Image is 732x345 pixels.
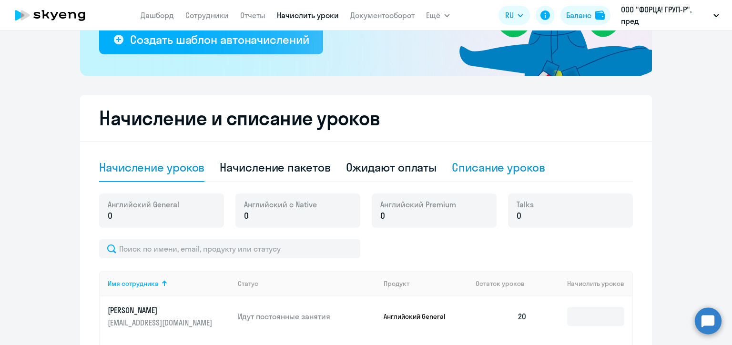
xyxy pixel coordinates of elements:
[185,10,229,20] a: Сотрудники
[452,160,545,175] div: Списание уроков
[238,279,376,288] div: Статус
[108,305,230,328] a: [PERSON_NAME][EMAIL_ADDRESS][DOMAIN_NAME]
[595,10,605,20] img: balance
[346,160,437,175] div: Ожидают оплаты
[108,279,159,288] div: Имя сотрудника
[99,26,323,54] button: Создать шаблон автоначислений
[505,10,514,21] span: RU
[616,4,724,27] button: ООО "ФОРЦА! ГРУП-Р", пред
[220,160,330,175] div: Начисление пакетов
[384,312,455,321] p: Английский General
[517,210,521,222] span: 0
[566,10,591,21] div: Баланс
[141,10,174,20] a: Дашборд
[380,210,385,222] span: 0
[108,305,214,315] p: [PERSON_NAME]
[238,311,376,322] p: Идут постоянные занятия
[621,4,710,27] p: ООО "ФОРЦА! ГРУП-Р", пред
[244,210,249,222] span: 0
[384,279,409,288] div: Продукт
[535,271,632,296] th: Начислить уроков
[380,199,456,210] span: Английский Premium
[426,10,440,21] span: Ещё
[108,210,112,222] span: 0
[108,279,230,288] div: Имя сотрудника
[384,279,468,288] div: Продукт
[238,279,258,288] div: Статус
[560,6,610,25] button: Балансbalance
[99,107,633,130] h2: Начисление и списание уроков
[517,199,534,210] span: Talks
[468,296,535,336] td: 20
[426,6,450,25] button: Ещё
[277,10,339,20] a: Начислить уроки
[99,239,360,258] input: Поиск по имени, email, продукту или статусу
[99,160,204,175] div: Начисление уроков
[108,199,179,210] span: Английский General
[498,6,530,25] button: RU
[244,199,317,210] span: Английский с Native
[476,279,535,288] div: Остаток уроков
[240,10,265,20] a: Отчеты
[350,10,415,20] a: Документооборот
[108,317,214,328] p: [EMAIL_ADDRESS][DOMAIN_NAME]
[130,32,309,47] div: Создать шаблон автоначислений
[476,279,525,288] span: Остаток уроков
